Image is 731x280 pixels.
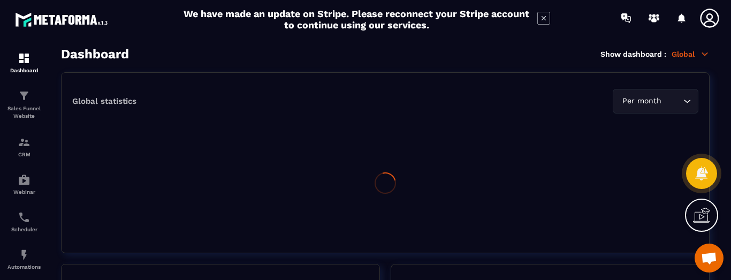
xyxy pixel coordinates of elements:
[61,47,129,62] h3: Dashboard
[15,10,111,29] img: logo
[3,189,45,195] p: Webinar
[664,95,681,107] input: Search for option
[18,173,31,186] img: automations
[3,105,45,120] p: Sales Funnel Website
[672,49,710,59] p: Global
[3,81,45,128] a: formationformationSales Funnel Website
[3,165,45,203] a: automationsautomationsWebinar
[3,226,45,232] p: Scheduler
[620,95,664,107] span: Per month
[3,203,45,240] a: schedulerschedulerScheduler
[695,244,724,273] div: Ouvrir le chat
[3,240,45,278] a: automationsautomationsAutomations
[3,44,45,81] a: formationformationDashboard
[600,50,666,58] p: Show dashboard :
[18,52,31,65] img: formation
[3,264,45,270] p: Automations
[3,152,45,157] p: CRM
[3,67,45,73] p: Dashboard
[72,96,136,106] p: Global statistics
[18,211,31,224] img: scheduler
[3,128,45,165] a: formationformationCRM
[18,89,31,102] img: formation
[181,8,532,31] h2: We have made an update on Stripe. Please reconnect your Stripe account to continue using our serv...
[18,136,31,149] img: formation
[613,89,698,113] div: Search for option
[18,248,31,261] img: automations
